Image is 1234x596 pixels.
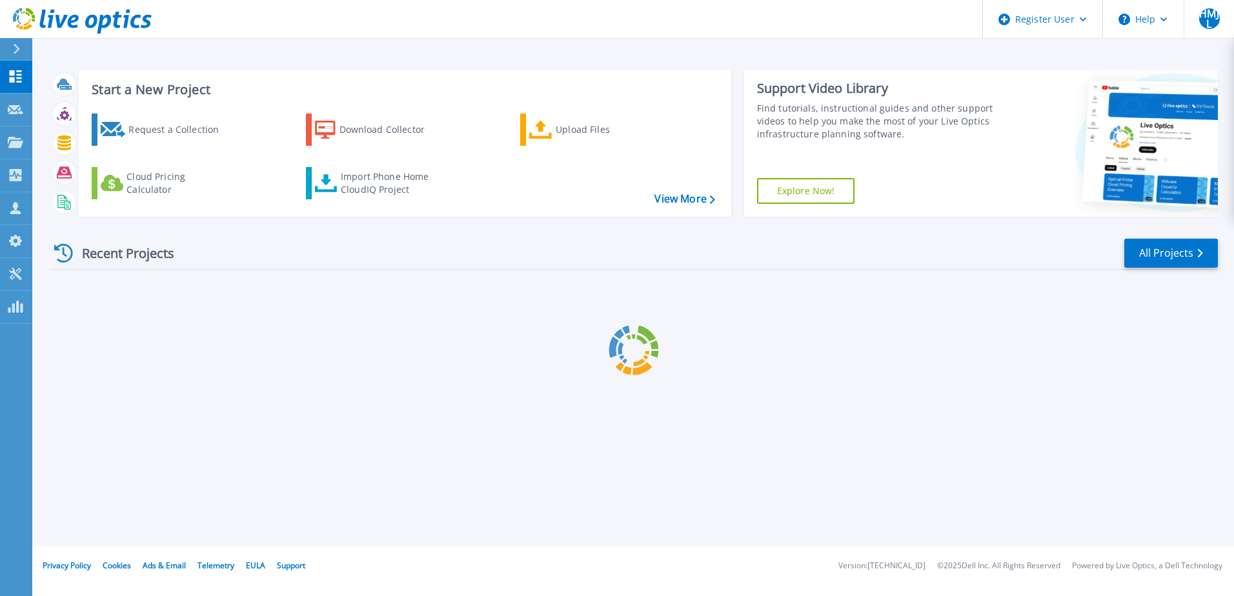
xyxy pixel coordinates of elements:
div: Cloud Pricing Calculator [126,170,230,196]
div: Import Phone Home CloudIQ Project [341,170,441,196]
a: Download Collector [306,114,450,146]
a: Support [277,560,305,571]
div: Recent Projects [50,237,192,269]
li: © 2025 Dell Inc. All Rights Reserved [937,562,1060,570]
h3: Start a New Project [92,83,714,97]
a: EULA [246,560,265,571]
a: Request a Collection [92,114,236,146]
div: Request a Collection [128,117,232,143]
a: All Projects [1124,239,1218,268]
div: Find tutorials, instructional guides and other support videos to help you make the most of your L... [757,102,998,141]
a: Privacy Policy [43,560,91,571]
a: Cloud Pricing Calculator [92,167,236,199]
div: Support Video Library [757,80,998,97]
div: Download Collector [339,117,443,143]
a: Ads & Email [143,560,186,571]
span: HMJL [1199,8,1220,29]
div: Upload Files [556,117,659,143]
a: Upload Files [520,114,664,146]
a: Telemetry [197,560,234,571]
a: Explore Now! [757,178,855,204]
li: Powered by Live Optics, a Dell Technology [1072,562,1222,570]
li: Version: [TECHNICAL_ID] [838,562,925,570]
a: Cookies [103,560,131,571]
a: View More [654,193,714,205]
